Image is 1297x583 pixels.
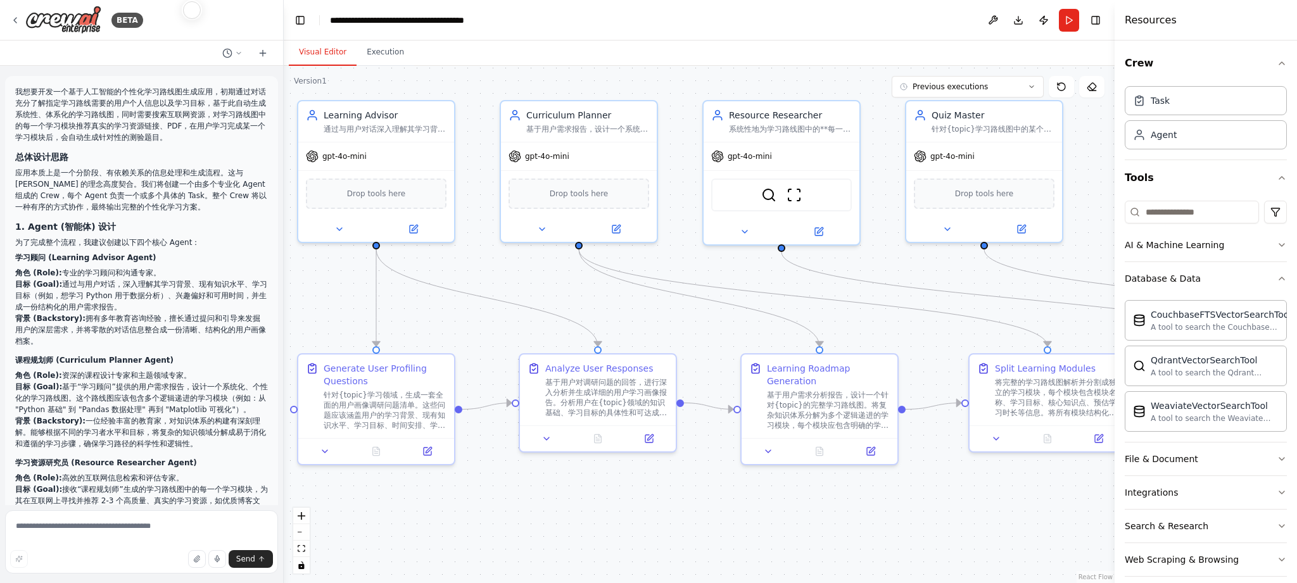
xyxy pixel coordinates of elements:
button: Open in side panel [985,222,1057,237]
button: Visual Editor [289,39,357,66]
div: Split Learning Modules将完整的学习路线图解析并分割成独立的学习模块，每个模块包含模块名称、学习目标、核心知识点、预估学习时长等信息。将所有模块结构化为JSON数组格式，确保... [968,353,1127,453]
li: 高效的互联网信息检索和评估专家。 [15,472,268,484]
li: 接收“课程规划师”生成的学习路线图中的每一个学习模块，为其在互联网上寻找并推荐 2-3 个高质量、真实的学习资源，如优质博客文章链接、在线教程、开源电子书 (PDF) 等。 [15,484,268,518]
button: No output available [571,431,625,446]
button: Open in side panel [580,222,652,237]
button: Open in side panel [405,444,449,459]
div: BETA [111,13,143,28]
div: Database & Data [1125,272,1201,285]
img: WeaviateVectorSearchTool [1133,405,1146,418]
div: File & Document [1125,453,1198,465]
button: Open in side panel [783,224,854,239]
p: 我想要开发一个基于人工智能的个性化学习路线图生成应用，初期通过对话充分了解指定学习路线需要的用户个人信息以及学习目标，基于此自动生成系统性、体系化的学习路线图，同时需要搜索互联网资源，对学习路线... [15,86,268,143]
div: Learning Roadmap Generation基于用户需求分析报告，设计一个针对{topic}的完整学习路线图。将复杂知识体系分解为多个逻辑递进的学习模块，每个模块应包含明确的学习目标、... [740,353,899,465]
div: Search & Research [1125,520,1208,532]
g: Edge from 1c790aa2-c167-4213-bbdd-bddf0be19272 to e32abad5-ba7c-4302-99da-30e66eca2835 [370,249,604,346]
div: Database & Data [1125,295,1287,442]
div: 针对{topic}学习领域，生成一套全面的用户画像调研问题清单。这些问题应该涵盖用户的学习背景、现有知识水平、学习目标、时间安排、学习偏好等关键维度。问题应该设计得易于理解且能够引导用户提供详细... [324,390,446,430]
button: Send [229,550,273,568]
span: Drop tools here [347,187,406,200]
div: Generate User Profiling Questions [324,362,446,387]
div: CouchbaseFTSVectorSearchTool [1151,308,1291,321]
div: 基于用户需求报告，设计一个系统化、个性化的学习路线图。路线图应该包含多个逻辑递进的学习模块，针对{topic}领域进行合理的知识结构划分 [526,124,649,134]
div: 通过与用户对话深入理解其学习背景、现有知识水平、学习目标（如想学习{topic}）、兴趣偏好和可用时间，并生成一份结构化的用户需求分析报告 [324,124,446,134]
button: Open in side panel [849,444,892,459]
div: A tool to search the Weaviate database for relevant information on internal documents. [1151,413,1279,423]
button: Start a new chat [253,46,273,61]
span: gpt-4o-mini [728,151,772,161]
li: 基于“学习顾问”提供的用户需求报告，设计一个系统化、个性化的学习路线图。这个路线图应该包含多个逻辑递进的学习模块（例如：从 "Python 基础" 到 "Pandas 数据处理" 再到 "Mat... [15,381,268,415]
button: Integrations [1125,476,1287,509]
div: React Flow controls [293,508,310,574]
span: Previous executions [913,82,988,92]
button: Web Scraping & Browsing [1125,543,1287,576]
button: zoom out [293,524,310,541]
p: 应用本质上是一个分阶段、有依赖关系的信息处理和生成流程。这与 [PERSON_NAME] 的理念高度契合。我们将创建一个由多个专业化 Agent 组成的 Crew，每个 Agent 负责一个或多... [15,167,268,213]
strong: 目标 (Goal): [15,485,62,494]
strong: 学习资源研究员 (Resource Researcher Agent) [15,458,197,467]
strong: 角色 (Role): [15,268,62,277]
div: Split Learning Modules [995,362,1096,375]
div: Learning Advisor通过与用户对话深入理解其学习背景、现有知识水平、学习目标（如想学习{topic}）、兴趣偏好和可用时间，并生成一份结构化的用户需求分析报告gpt-4o-miniD... [297,100,455,243]
div: Curriculum Planner [526,109,649,122]
g: Edge from ea372c13-fce7-4920-8441-c251c47cb34c to 2dcc01a0-8f88-4545-979c-59f8dcbd62d5 [573,249,826,346]
button: Crew [1125,46,1287,81]
span: gpt-4o-mini [930,151,975,161]
button: No output available [793,444,847,459]
button: toggle interactivity [293,557,310,574]
span: Drop tools here [550,187,609,200]
div: 针对{topic}学习路线图中的某个具体学习模块，生成3-5个关键知识点的测验题目，包括选择题、简答题等不同形式，用于检验用户的学习效果 [932,124,1054,134]
button: Improve this prompt [10,550,28,568]
div: 基于用户对调研问题的回答，进行深入分析并生成详细的用户学习画像报告。分析用户在{topic}领域的知识基础、学习目标的具体性和可达成性、时间投入的合理性、学习偏好和风格等关键信息，形成结构化的用... [545,377,668,418]
button: No output available [350,444,403,459]
strong: 背景 (Backstory): [15,417,85,425]
strong: 目标 (Goal): [15,280,62,289]
img: SerperDevTool [761,187,776,203]
div: Curriculum Planner基于用户需求报告，设计一个系统化、个性化的学习路线图。路线图应该包含多个逻辑递进的学习模块，针对{topic}领域进行合理的知识结构划分gpt-4o-mini... [500,100,658,243]
p: 为了完成整个流程，我建议创建以下四个核心 Agent： [15,237,268,248]
div: Generate User Profiling Questions针对{topic}学习领域，生成一套全面的用户画像调研问题清单。这些问题应该涵盖用户的学习背景、现有知识水平、学习目标、时间安排... [297,353,455,465]
button: Execution [357,39,414,66]
g: Edge from 22378e45-ff23-4322-b1af-ffd97f93e9f0 to 18151bfd-8589-45f0-8a63-3833274025ca [775,252,1269,346]
button: Previous executions [892,76,1044,97]
strong: 目标 (Goal): [15,382,62,391]
div: QdrantVectorSearchTool [1151,354,1279,367]
div: Integrations [1125,486,1178,499]
div: Crew [1125,81,1287,160]
h3: 总体设计思路 [15,151,268,163]
span: gpt-4o-mini [525,151,569,161]
div: Quiz Master针对{topic}学习路线图中的某个具体学习模块，生成3-5个关键知识点的测验题目，包括选择题、简答题等不同形式，用于检验用户的学习效果gpt-4o-miniDrop to... [905,100,1063,243]
button: Click to speak your automation idea [208,550,226,568]
span: Send [236,554,255,564]
strong: 背景 (Backstory): [15,314,85,323]
div: 将完整的学习路线图解析并分割成独立的学习模块，每个模块包含模块名称、学习目标、核心知识点、预估学习时长等信息。将所有模块结构化为JSON数组格式，确保每个模块信息完整且便于后续的资源搜集任务遍历... [995,377,1118,418]
button: No output available [1021,431,1075,446]
button: Search & Research [1125,510,1287,542]
span: gpt-4o-mini [322,151,367,161]
li: 资深的课程设计专家和主题领域专家。 [15,370,268,381]
div: AI & Machine Learning [1125,239,1224,251]
div: 基于用户需求分析报告，设计一个针对{topic}的完整学习路线图。将复杂知识体系分解为多个逻辑递进的学习模块，每个模块应包含明确的学习目标、核心知识点、预估学习时长等。确保路径从基础到进阶循序渐进。 [767,390,890,430]
button: Database & Data [1125,262,1287,295]
button: Hide left sidebar [291,11,309,29]
div: Resource Researcher [729,109,852,122]
div: Learning Advisor [324,109,446,122]
img: CouchbaseFTSVectorSearchTool [1133,314,1146,327]
img: Logo [25,6,101,34]
strong: 学习顾问 (Learning Advisor Agent) [15,253,156,262]
div: Quiz Master [932,109,1054,122]
button: Hide right sidebar [1087,11,1104,29]
g: Edge from e32abad5-ba7c-4302-99da-30e66eca2835 to 2dcc01a0-8f88-4545-979c-59f8dcbd62d5 [684,397,733,416]
button: File & Document [1125,442,1287,475]
strong: 角色 (Role): [15,371,62,380]
button: AI & Machine Learning [1125,229,1287,261]
img: ScrapeWebsiteTool [787,187,802,203]
div: 系统性地为学习路线图中的**每一个**学习模块都搜索并推荐2-3个高质量、真实的学习资源。必须确保没有任何模块被遗漏，为所有模块都提供包括权威博客文章链接、在线教程、开源电子书PDF、视频课程等... [729,124,852,134]
strong: 角色 (Role): [15,473,62,482]
li: 专业的学习顾问和沟通专家。 [15,267,268,279]
g: Edge from 1c790aa2-c167-4213-bbdd-bddf0be19272 to 1c905fd2-3820-4eb6-8651-5c422300a503 [370,249,383,346]
button: Switch to previous chat [217,46,248,61]
g: Edge from 2dcc01a0-8f88-4545-979c-59f8dcbd62d5 to 05c9e6e2-5e86-4ec0-864d-f450b14b5c46 [906,397,961,416]
button: fit view [293,541,310,557]
g: Edge from ea372c13-fce7-4920-8441-c251c47cb34c to 05c9e6e2-5e86-4ec0-864d-f450b14b5c46 [573,249,1054,346]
